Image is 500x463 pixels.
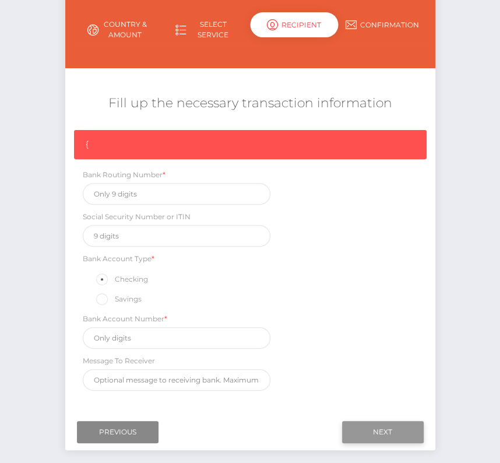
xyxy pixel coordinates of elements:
[338,15,426,35] a: Confirmation
[83,170,166,180] label: Bank Routing Number
[83,212,191,222] label: Social Security Number or ITIN
[83,356,155,366] label: Message To Receiver
[94,292,142,307] label: Savings
[74,15,162,45] a: Country & Amount
[250,12,338,37] div: Recipient
[74,94,427,113] h5: Fill up the necessary transaction information
[342,421,424,443] input: Next
[83,254,154,264] label: Bank Account Type
[86,139,89,149] span: {
[83,314,167,324] label: Bank Account Number
[162,15,250,45] a: Select Service
[83,327,271,349] input: Only digits
[83,183,271,205] input: Only 9 digits
[83,225,271,247] input: 9 digits
[94,272,148,287] label: Checking
[77,421,159,443] input: Previous
[83,369,271,391] input: Optional message to receiving bank. Maximum 35 characters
